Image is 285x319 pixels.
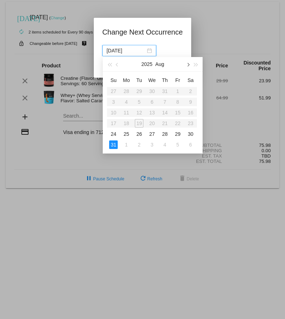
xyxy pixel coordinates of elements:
button: Update [102,61,134,73]
button: 2025 [141,57,152,71]
th: Mon [120,74,133,86]
div: 29 [173,130,182,138]
div: 2 [135,140,143,149]
h1: Change Next Occurrence [102,26,183,38]
td: 8/31/2025 [107,139,120,150]
th: Wed [146,74,158,86]
td: 9/5/2025 [171,139,184,150]
td: 8/30/2025 [184,129,197,139]
button: Last year (Control + left) [106,57,113,71]
div: 30 [186,130,195,138]
button: Previous month (PageUp) [114,57,122,71]
button: Next month (PageDown) [184,57,192,71]
button: Next year (Control + right) [192,57,200,71]
div: 27 [148,130,156,138]
td: 9/6/2025 [184,139,197,150]
button: Aug [155,57,164,71]
td: 9/1/2025 [120,139,133,150]
div: 5 [173,140,182,149]
th: Tue [133,74,146,86]
div: 6 [186,140,195,149]
div: 1 [122,140,131,149]
div: 3 [148,140,156,149]
td: 8/27/2025 [146,129,158,139]
td: 8/29/2025 [171,129,184,139]
div: 4 [161,140,169,149]
div: 26 [135,130,143,138]
div: 25 [122,130,131,138]
td: 8/28/2025 [158,129,171,139]
input: Select date [107,47,146,55]
th: Thu [158,74,171,86]
div: 28 [161,130,169,138]
td: 8/26/2025 [133,129,146,139]
td: 9/4/2025 [158,139,171,150]
td: 9/3/2025 [146,139,158,150]
div: 31 [109,140,118,149]
th: Fri [171,74,184,86]
td: 9/2/2025 [133,139,146,150]
th: Sat [184,74,197,86]
td: 8/25/2025 [120,129,133,139]
div: 24 [109,130,118,138]
td: 8/24/2025 [107,129,120,139]
th: Sun [107,74,120,86]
